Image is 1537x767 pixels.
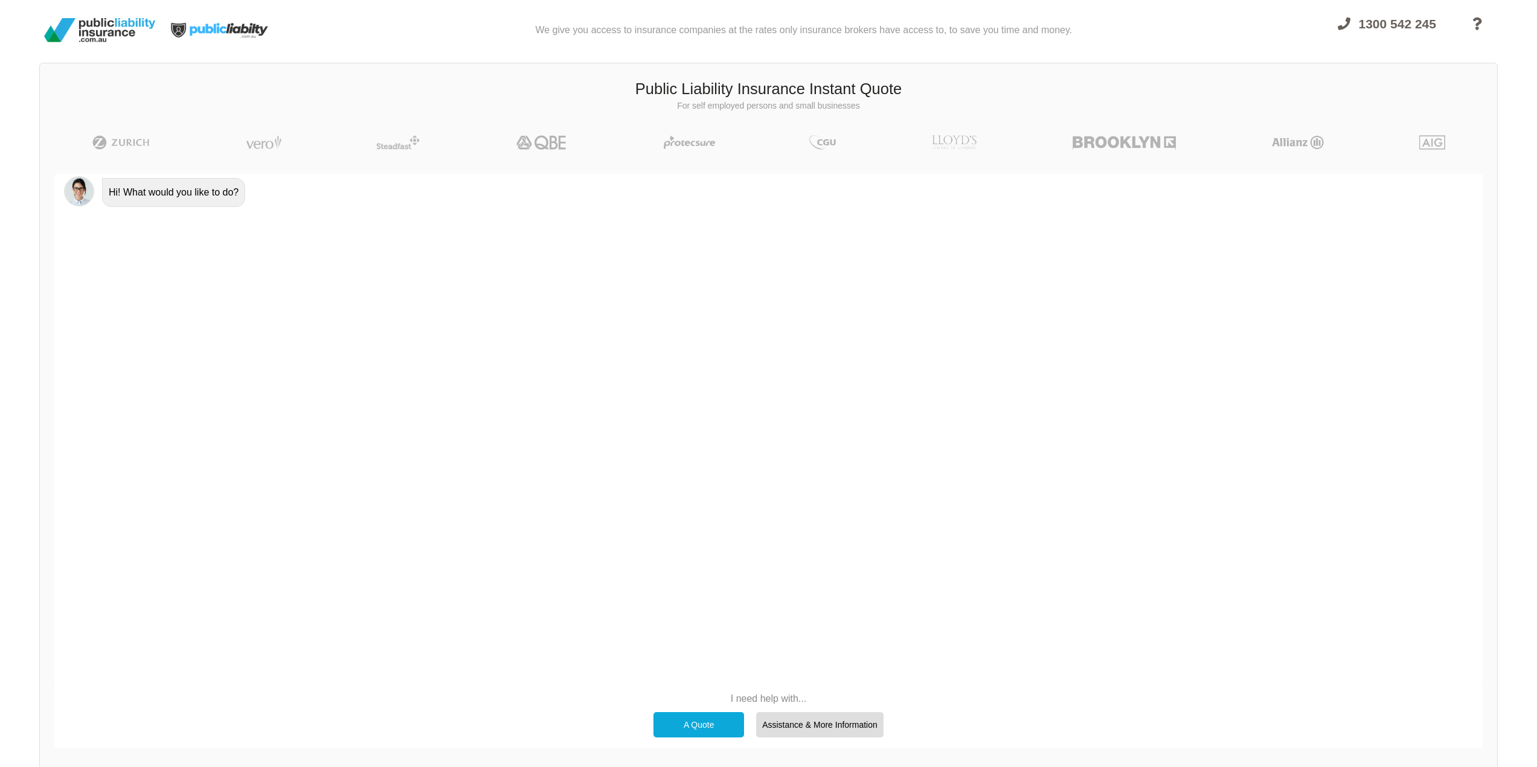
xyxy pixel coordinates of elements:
img: QBE | Public Liability Insurance [509,135,574,150]
a: 1300 542 245 [1327,10,1447,56]
img: CGU | Public Liability Insurance [804,135,841,150]
img: Public Liability Insurance Light [160,5,281,56]
div: We give you access to insurance companies at the rates only insurance brokers have access to, to ... [535,5,1072,56]
img: Allianz | Public Liability Insurance [1266,135,1330,150]
div: A Quote [653,712,744,737]
img: Vero | Public Liability Insurance [240,135,287,150]
img: Zurich | Public Liability Insurance [87,135,155,150]
h3: Public Liability Insurance Instant Quote [49,78,1488,100]
img: Steadfast | Public Liability Insurance [371,135,425,150]
div: Hi! What would you like to do? [102,178,245,207]
img: LLOYD's | Public Liability Insurance [925,135,983,150]
img: Brooklyn | Public Liability Insurance [1068,135,1181,150]
span: 1300 542 245 [1359,17,1436,31]
img: Public Liability Insurance [39,13,160,47]
div: Assistance & More Information [756,712,884,737]
img: Protecsure | Public Liability Insurance [659,135,720,150]
p: For self employed persons and small businesses [49,100,1488,112]
p: I need help with... [647,692,890,705]
img: Chatbot | PLI [64,176,94,206]
img: AIG | Public Liability Insurance [1414,135,1450,150]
